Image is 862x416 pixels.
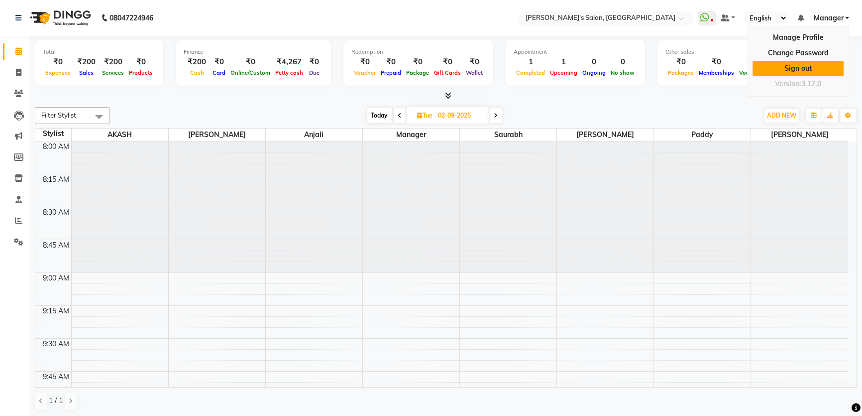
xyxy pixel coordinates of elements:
span: Ongoing [580,69,608,76]
div: ₹0 [306,56,323,68]
div: 8:15 AM [41,174,71,185]
span: Manager [813,13,843,23]
span: Memberships [696,69,737,76]
div: Appointment [514,48,637,56]
div: ₹0 [378,56,404,68]
div: 8:45 AM [41,240,71,251]
span: Expenses [43,69,73,76]
input: 2025-09-02 [435,108,485,123]
span: ADD NEW [767,112,796,119]
span: Gift Cards [431,69,463,76]
div: ₹200 [184,56,210,68]
div: ₹0 [228,56,273,68]
div: Finance [184,48,323,56]
div: ₹0 [463,56,485,68]
a: Manage Profile [753,30,844,45]
div: ₹0 [404,56,431,68]
div: ₹4,267 [273,56,306,68]
div: 9:00 AM [41,273,71,283]
div: 0 [608,56,637,68]
div: ₹0 [43,56,73,68]
span: Cash [188,69,207,76]
span: [PERSON_NAME] [557,129,653,141]
span: Manager [363,129,459,141]
span: Voucher [351,69,378,76]
img: logo [25,4,94,32]
div: 9:15 AM [41,306,71,316]
span: Online/Custom [228,69,273,76]
button: ADD NEW [764,109,799,123]
span: Petty cash [273,69,306,76]
div: 8:00 AM [41,141,71,152]
span: Package [404,69,431,76]
span: Services [100,69,126,76]
div: ₹0 [431,56,463,68]
div: ₹0 [126,56,155,68]
div: ₹0 [737,56,766,68]
span: [PERSON_NAME] [751,129,848,141]
div: Redemption [351,48,485,56]
div: 1 [514,56,547,68]
span: Upcoming [547,69,580,76]
span: Wallet [463,69,485,76]
div: Total [43,48,155,56]
div: 9:30 AM [41,339,71,349]
span: AKASH [72,129,168,141]
span: Tue [415,112,435,119]
span: 1 / 1 [49,396,63,406]
span: Paddy [654,129,751,141]
span: Packages [665,69,696,76]
a: Sign out [753,61,844,76]
div: Other sales [665,48,827,56]
span: Card [210,69,228,76]
span: [PERSON_NAME] [169,129,265,141]
span: Products [126,69,155,76]
div: ₹200 [73,56,100,68]
span: Sales [77,69,96,76]
div: ₹0 [696,56,737,68]
span: No show [608,69,637,76]
span: Anjali [266,129,362,141]
span: Vouchers [737,69,766,76]
div: Version:3.17.0 [753,77,844,91]
b: 08047224946 [109,4,153,32]
a: Change Password [753,45,844,61]
div: ₹0 [665,56,696,68]
div: 0 [580,56,608,68]
span: Today [367,108,392,123]
span: Saurabh [460,129,556,141]
div: 1 [547,56,580,68]
span: Prepaid [378,69,404,76]
div: ₹0 [210,56,228,68]
div: ₹200 [100,56,126,68]
div: 8:30 AM [41,207,71,218]
div: 9:45 AM [41,372,71,382]
span: Filter Stylist [41,111,76,119]
div: Stylist [35,129,71,139]
span: Completed [514,69,547,76]
div: ₹0 [351,56,378,68]
span: Due [307,69,322,76]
